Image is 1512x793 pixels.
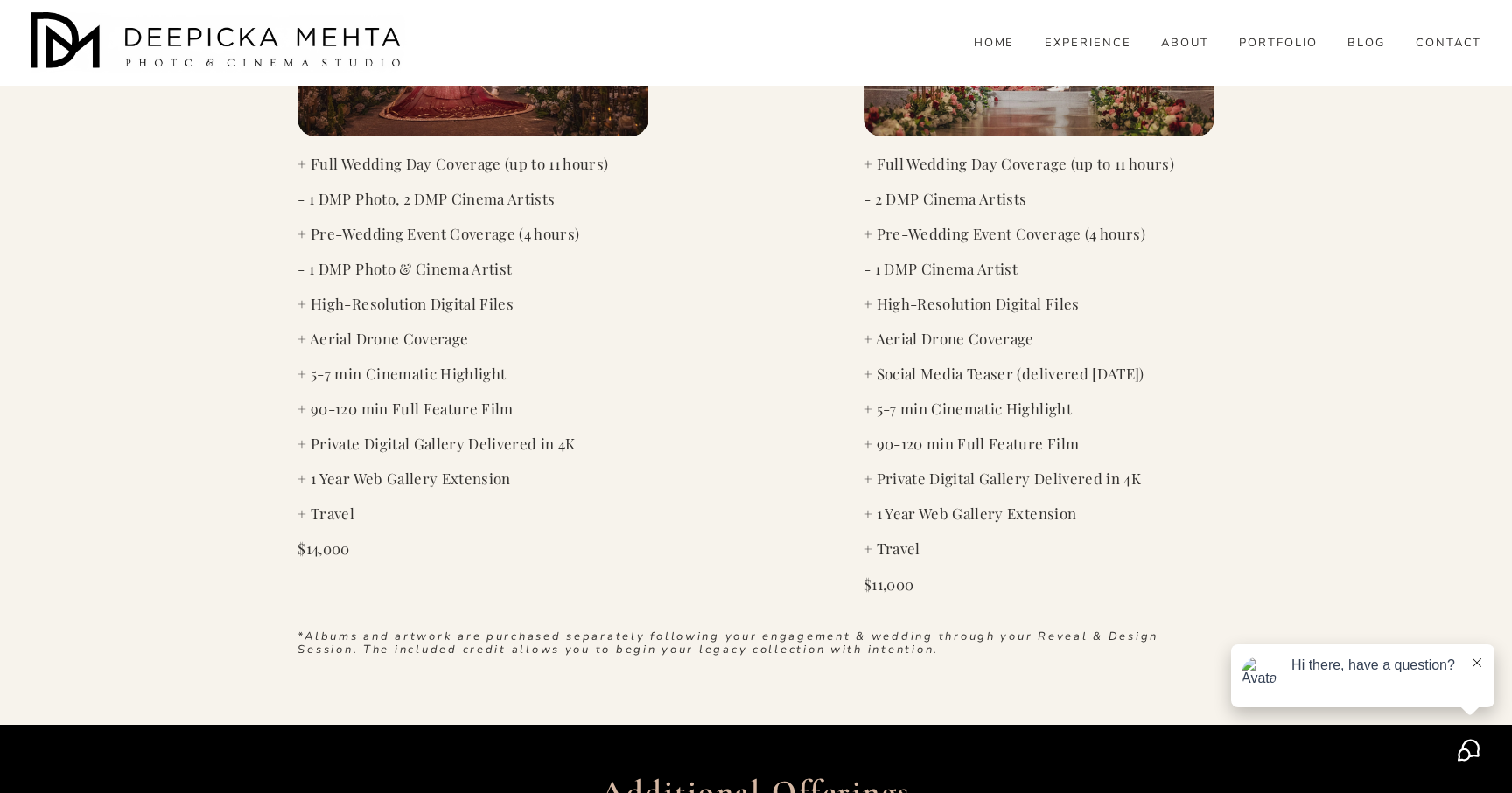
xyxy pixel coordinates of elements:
code: + 1 Year Web Gallery Extension [864,504,1076,523]
code: - 1 DMP Cinema Artist [864,259,1018,278]
a: CONTACT [1416,36,1482,52]
code: $11,000 [864,574,913,594]
code: + High-Resolution Digital Files [297,294,513,313]
code: + High-Resolution Digital Files [864,294,1079,313]
a: folder dropdown [1347,36,1385,52]
code: + Full Wedding Day Coverage (up to 11 hours) [297,154,608,173]
code: + Private Digital Gallery Delivered in 4K [864,469,1141,488]
code: + 5-7 min Cinematic Highlight [864,399,1072,418]
code: - 2 DMP Cinema Artists [864,189,1026,208]
code: + Full Wedding Day Coverage (up to 11 hours) [864,154,1174,173]
code: + Travel [864,539,920,558]
a: HOME [974,36,1015,52]
code: + Travel [297,504,354,523]
code: + Private Digital Gallery Delivered in 4K [297,434,575,453]
code: + 90-120 min Full Feature Film [297,399,513,418]
a: PORTFOLIO [1239,36,1318,52]
img: Austin Wedding Photographer - Deepicka Mehta Photography &amp; Cinematography [31,12,407,73]
a: ABOUT [1161,36,1209,52]
a: EXPERIENCE [1045,36,1131,52]
code: + 90-120 min Full Feature Film [864,434,1079,453]
code: $14,000 [297,539,349,558]
code: + Social Media Teaser (delivered [DATE]) [864,364,1144,383]
code: + 5-7 min Cinematic Highlight [297,364,506,383]
code: - 1 DMP Photo, 2 DMP Cinema Artists [297,189,555,208]
code: - 1 DMP Photo & Cinema Artist [297,259,512,278]
code: + 1 Year Web Gallery Extension [297,469,510,488]
span: BLOG [1347,37,1385,51]
em: *Albums and artwork are purchased separately following your engagement & wedding through your Rev... [297,629,1163,658]
code: + Aerial Drone Coverage [864,329,1034,348]
code: + Pre-Wedding Event Coverage (4 hours) [864,224,1145,243]
code: + Aerial Drone Coverage [297,329,468,348]
code: + Pre-Wedding Event Coverage (4 hours) [297,224,579,243]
